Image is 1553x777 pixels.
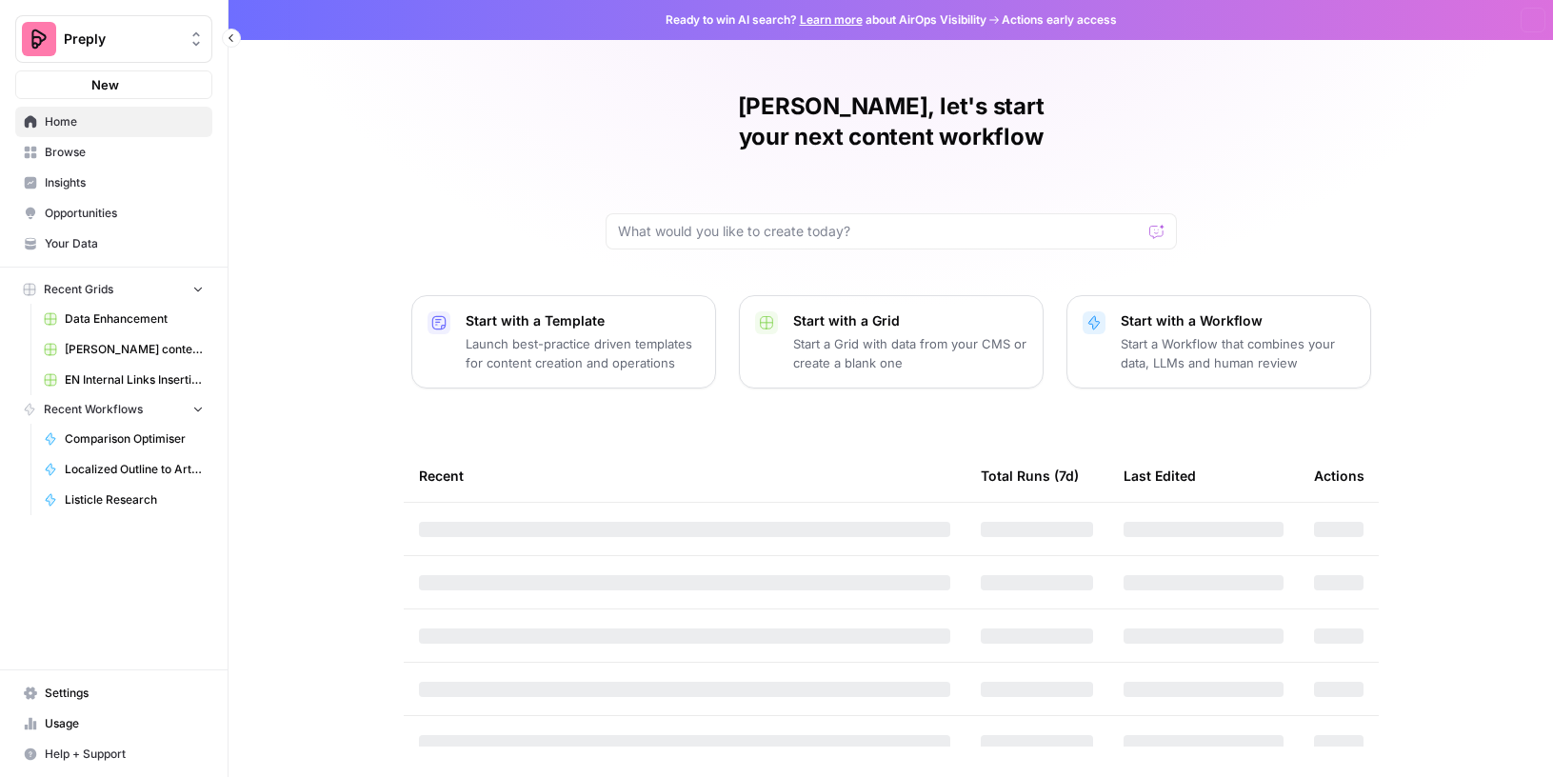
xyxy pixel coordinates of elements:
p: Launch best-practice driven templates for content creation and operations [466,334,700,372]
span: Actions early access [1002,11,1117,29]
span: Recent Grids [44,281,113,298]
span: Comparison Optimiser [65,430,204,448]
a: Data Enhancement [35,304,212,334]
img: Preply Logo [22,22,56,56]
a: Home [15,107,212,137]
p: Start a Grid with data from your CMS or create a blank one [793,334,1027,372]
h1: [PERSON_NAME], let's start your next content workflow [606,91,1177,152]
span: Localized Outline to Article [65,461,204,478]
span: Data Enhancement [65,310,204,328]
span: Preply [64,30,179,49]
a: Learn more [800,12,863,27]
a: Settings [15,678,212,708]
div: Actions [1314,449,1364,502]
a: [PERSON_NAME] content interlinking test - new content [35,334,212,365]
a: Insights [15,168,212,198]
p: Start with a Template [466,311,700,330]
a: Listicle Research [35,485,212,515]
button: Recent Workflows [15,395,212,424]
span: Home [45,113,204,130]
div: Total Runs (7d) [981,449,1079,502]
span: New [91,75,119,94]
span: Settings [45,685,204,702]
span: EN Internal Links Insertion [65,371,204,388]
input: What would you like to create today? [618,222,1142,241]
span: [PERSON_NAME] content interlinking test - new content [65,341,204,358]
span: Opportunities [45,205,204,222]
a: Browse [15,137,212,168]
span: Insights [45,174,204,191]
p: Start with a Grid [793,311,1027,330]
a: Your Data [15,229,212,259]
span: Usage [45,715,204,732]
a: Opportunities [15,198,212,229]
button: Workspace: Preply [15,15,212,63]
div: Last Edited [1124,449,1196,502]
button: Recent Grids [15,275,212,304]
a: Localized Outline to Article [35,454,212,485]
button: New [15,70,212,99]
span: Listicle Research [65,491,204,508]
button: Start with a WorkflowStart a Workflow that combines your data, LLMs and human review [1066,295,1371,388]
a: Usage [15,708,212,739]
button: Start with a TemplateLaunch best-practice driven templates for content creation and operations [411,295,716,388]
span: Recent Workflows [44,401,143,418]
span: Browse [45,144,204,161]
span: Ready to win AI search? about AirOps Visibility [666,11,986,29]
a: Comparison Optimiser [35,424,212,454]
span: Help + Support [45,746,204,763]
a: EN Internal Links Insertion [35,365,212,395]
button: Help + Support [15,739,212,769]
p: Start with a Workflow [1121,311,1355,330]
p: Start a Workflow that combines your data, LLMs and human review [1121,334,1355,372]
div: Recent [419,449,950,502]
span: Your Data [45,235,204,252]
button: Start with a GridStart a Grid with data from your CMS or create a blank one [739,295,1044,388]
